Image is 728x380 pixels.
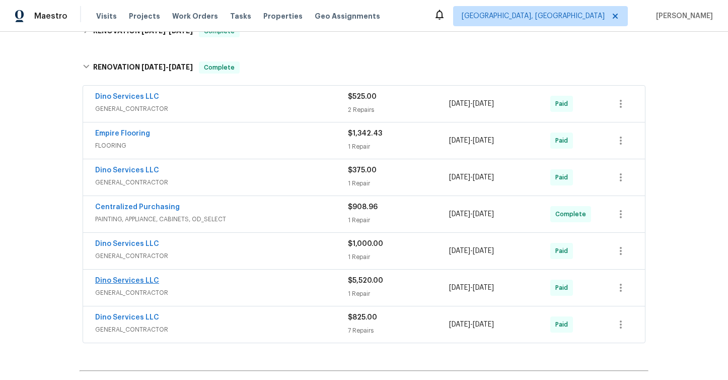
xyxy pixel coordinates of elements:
a: Dino Services LLC [95,277,159,284]
span: [DATE] [449,174,470,181]
span: [GEOGRAPHIC_DATA], [GEOGRAPHIC_DATA] [462,11,605,21]
span: $375.00 [348,167,377,174]
span: Paid [555,136,572,146]
span: [DATE] [449,284,470,291]
span: [DATE] [449,137,470,144]
div: 1 Repair [348,142,449,152]
span: [DATE] [449,321,470,328]
span: Geo Assignments [315,11,380,21]
a: Centralized Purchasing [95,204,180,211]
span: - [449,283,494,293]
span: [DATE] [473,137,494,144]
span: $1,342.43 [348,130,382,137]
span: GENERAL_CONTRACTOR [95,325,348,335]
div: RENOVATION [DATE]-[DATE]Complete [80,51,648,84]
span: GENERAL_CONTRACTOR [95,251,348,261]
span: [DATE] [473,247,494,255]
a: Empire Flooring [95,130,150,137]
span: - [449,172,494,182]
span: Complete [200,62,239,73]
span: $1,000.00 [348,240,383,247]
span: GENERAL_CONTRACTOR [95,104,348,114]
span: Properties [263,11,303,21]
span: [DATE] [473,211,494,218]
span: Paid [555,246,572,256]
span: - [449,99,494,109]
span: Paid [555,283,572,293]
span: Visits [96,11,117,21]
span: $5,520.00 [348,277,383,284]
span: $825.00 [348,314,377,321]
a: Dino Services LLC [95,314,159,321]
span: [DATE] [473,174,494,181]
span: [DATE] [449,211,470,218]
span: Projects [129,11,160,21]
span: Work Orders [172,11,218,21]
a: Dino Services LLC [95,167,159,174]
span: [DATE] [473,100,494,107]
div: 2 Repairs [348,105,449,115]
span: PAINTING, APPLIANCE, CABINETS, OD_SELECT [95,214,348,224]
span: - [449,246,494,256]
div: 1 Repair [348,252,449,262]
span: [DATE] [449,100,470,107]
span: $908.96 [348,204,378,211]
span: Paid [555,320,572,330]
span: [DATE] [169,64,193,71]
a: Dino Services LLC [95,240,159,247]
div: 1 Repair [348,289,449,299]
span: FLOORING [95,141,348,151]
span: - [141,64,193,71]
span: Paid [555,99,572,109]
span: Maestro [34,11,67,21]
span: GENERAL_CONTRACTOR [95,177,348,187]
span: [DATE] [141,64,166,71]
span: - [449,136,494,146]
span: Tasks [230,13,251,20]
span: Complete [555,209,590,219]
span: [DATE] [473,321,494,328]
div: 7 Repairs [348,326,449,336]
div: 1 Repair [348,215,449,225]
span: [PERSON_NAME] [652,11,713,21]
div: 1 Repair [348,178,449,188]
span: Paid [555,172,572,182]
span: [DATE] [473,284,494,291]
span: $525.00 [348,93,377,100]
span: [DATE] [449,247,470,255]
span: - [449,320,494,330]
span: GENERAL_CONTRACTOR [95,288,348,298]
a: Dino Services LLC [95,93,159,100]
h6: RENOVATION [93,61,193,74]
span: - [449,209,494,219]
